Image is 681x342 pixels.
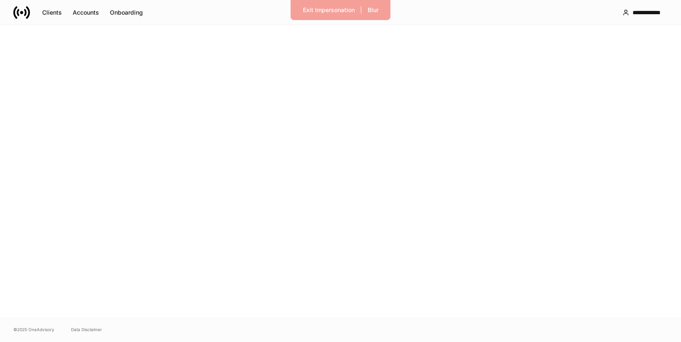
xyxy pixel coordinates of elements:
div: Blur [368,6,379,14]
a: Data Disclaimer [71,326,102,333]
button: Clients [37,6,67,19]
button: Onboarding [104,6,148,19]
div: Onboarding [110,8,143,17]
div: Clients [42,8,62,17]
button: Accounts [67,6,104,19]
button: Blur [362,3,384,17]
span: © 2025 OneAdvisory [13,326,54,333]
div: Accounts [73,8,99,17]
div: Exit Impersonation [303,6,355,14]
button: Exit Impersonation [297,3,360,17]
